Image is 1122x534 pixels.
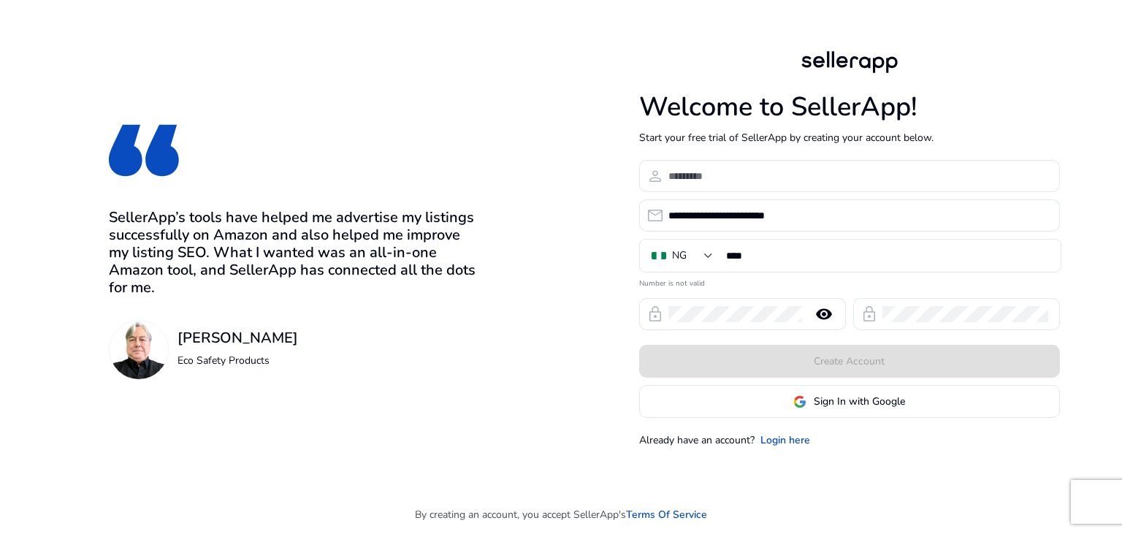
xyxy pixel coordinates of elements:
h1: Welcome to SellerApp! [639,91,1060,123]
span: email [646,207,664,224]
h3: SellerApp’s tools have helped me advertise my listings successfully on Amazon and also helped me ... [109,209,483,297]
span: Sign In with Google [814,394,905,409]
mat-error: Number is not valid [639,274,1060,289]
div: NG [672,248,687,264]
p: Already have an account? [639,432,755,448]
h3: [PERSON_NAME] [178,329,298,347]
span: lock [646,305,664,323]
img: google-logo.svg [793,395,806,408]
span: lock [860,305,878,323]
a: Terms Of Service [626,507,707,522]
p: Start your free trial of SellerApp by creating your account below. [639,130,1060,145]
p: Eco Safety Products [178,353,298,368]
button: Sign In with Google [639,385,1060,418]
a: Login here [760,432,810,448]
span: person [646,167,664,185]
mat-icon: remove_red_eye [806,305,841,323]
